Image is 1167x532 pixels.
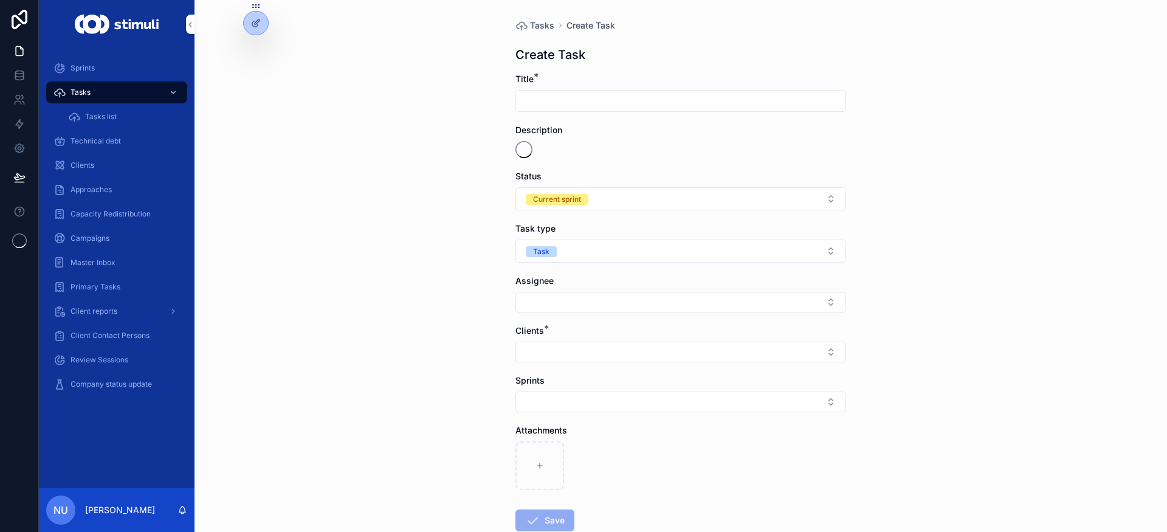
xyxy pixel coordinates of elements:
a: Master Inbox [46,252,187,274]
a: Tasks list [61,106,187,128]
span: Primary Tasks [71,282,120,292]
a: Capacity Redistribution [46,203,187,225]
p: [PERSON_NAME] [85,504,155,516]
span: Campaigns [71,233,109,243]
span: Tasks list [85,112,117,122]
span: Title [515,74,534,84]
span: Sprints [515,375,545,385]
span: Capacity Redistribution [71,209,151,219]
a: Clients [46,154,187,176]
span: Company status update [71,379,152,389]
span: Tasks [71,88,91,97]
div: Current sprint [533,194,581,205]
a: Tasks [515,19,554,32]
div: Task [533,246,549,257]
a: Client Contact Persons [46,325,187,347]
span: Review Sessions [71,355,128,365]
span: NU [53,503,68,517]
a: Create Task [566,19,615,32]
a: Tasks [46,81,187,103]
span: Sprints [71,63,95,73]
img: App logo [75,15,158,34]
a: Approaches [46,179,187,201]
a: Company status update [46,373,187,395]
span: Tasks [530,19,554,32]
button: Select Button [515,342,846,362]
span: Approaches [71,185,112,195]
span: Clients [71,161,94,170]
a: Campaigns [46,227,187,249]
button: Select Button [515,240,846,263]
span: Technical debt [71,136,121,146]
button: Select Button [515,392,846,412]
span: Status [515,171,542,181]
a: Primary Tasks [46,276,187,298]
span: Client Contact Persons [71,331,150,340]
a: Sprints [46,57,187,79]
span: Master Inbox [71,258,115,268]
span: Clients [515,325,544,336]
span: Assignee [515,275,554,286]
button: Select Button [515,187,846,210]
span: Client reports [71,306,117,316]
a: Review Sessions [46,349,187,371]
span: Description [515,125,562,135]
a: Client reports [46,300,187,322]
button: Select Button [515,292,846,313]
div: scrollable content [39,49,194,411]
a: Technical debt [46,130,187,152]
h1: Create Task [515,46,585,63]
span: Task type [515,223,556,233]
span: Attachments [515,425,567,435]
